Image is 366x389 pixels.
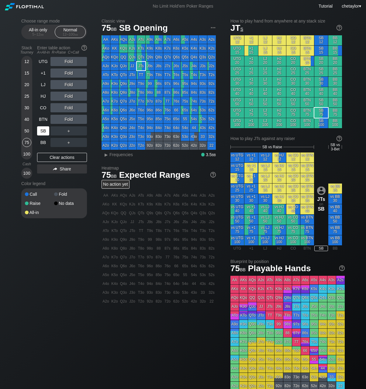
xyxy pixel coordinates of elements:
div: 82s [207,88,216,97]
div: Stack [19,43,35,57]
div: 97o [146,97,154,106]
div: T4s [190,71,198,79]
div: LJ 15 [258,46,272,56]
span: bb [111,25,117,32]
div: 73o [163,132,172,141]
div: A=All-in R=Raise C=Call [37,50,87,54]
div: J6s [172,62,181,70]
div: HJ 40 [272,87,286,97]
div: UTG 75 [230,108,244,118]
div: KJo [110,62,119,70]
div: 93s [199,79,207,88]
div: J2s [207,62,216,70]
div: CO 15 [286,46,300,56]
div: 53o [181,132,189,141]
div: 74o [163,124,172,132]
div: 76s [172,97,181,106]
div: 98o [146,88,154,97]
div: T7s [163,71,172,79]
div: J8o [128,88,136,97]
img: help.32db89a4.svg [210,171,216,178]
div: 96o [146,106,154,114]
div: No data [54,201,83,205]
h2: How to play hand from anywhere at any stack size [230,19,342,23]
div: T8s [154,71,163,79]
div: A6s [172,35,181,44]
div: Q9o [119,79,128,88]
div: 66 [172,106,181,114]
div: HJ [37,92,49,101]
div: AA [102,35,110,44]
div: BTN 75 [300,108,314,118]
div: Normal [56,26,84,38]
div: ATs [137,35,145,44]
div: 83s [199,88,207,97]
div: UTG 12 [230,35,244,45]
div: T6o [137,106,145,114]
div: KTs [137,44,145,53]
div: UTG [37,57,49,66]
div: A5s [181,35,189,44]
div: Q7o [119,97,128,106]
div: Q5o [119,115,128,123]
div: No Limit Hold’em Poker Ranges [143,4,222,10]
div: T4o [137,124,145,132]
div: 82o [154,141,163,150]
div: A8o [102,88,110,97]
div: 77 [163,97,172,106]
div: KK [110,44,119,53]
div: 40 [22,115,31,124]
div: LJ 12 [258,35,272,45]
div: BTN 50 [300,97,314,107]
div: BB 12 [328,35,342,45]
div: BTN 30 [300,77,314,87]
div: QQ [119,53,128,61]
div: 76o [163,106,172,114]
div: 64o [172,124,181,132]
div: Fold [50,92,87,101]
div: 100 [22,169,31,178]
div: SB 20 [314,56,328,66]
div: 85s [181,88,189,97]
div: ATo [102,71,110,79]
div: CO 25 [286,66,300,76]
div: K3o [110,132,119,141]
div: Tourney [19,50,35,54]
div: 100 [22,149,31,159]
div: +1 75 [244,108,258,118]
div: 94o [146,124,154,132]
div: K8s [154,44,163,53]
div: Fold [50,57,87,66]
div: HJ 12 [272,35,286,45]
div: J5o [128,115,136,123]
div: KQo [110,53,119,61]
div: +1 15 [244,46,258,56]
div: HJ 30 [272,77,286,87]
div: SB 12 [314,35,328,45]
div: QTo [119,71,128,79]
div: 94s [190,79,198,88]
div: SB 25 [314,66,328,76]
div: J4s [190,62,198,70]
div: LJ 30 [258,77,272,87]
div: J9s [146,62,154,70]
div: CO 75 [286,108,300,118]
div: Raise [25,201,54,205]
div: QTs [137,53,145,61]
div: 30 [22,103,31,112]
div: QJs [128,53,136,61]
div: A3o [102,132,110,141]
div: 88 [154,88,163,97]
div: T3s [199,71,207,79]
div: 52s [207,115,216,123]
div: CO 40 [286,87,300,97]
div: J2o [128,141,136,150]
div: LJ 50 [258,97,272,107]
div: 15 [22,68,31,78]
div: UTG 15 [230,46,244,56]
div: BTN [37,115,49,124]
div: 65o [172,115,181,123]
div: J3s [199,62,207,70]
div: CO 100 [286,118,300,128]
div: BB [37,138,49,147]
